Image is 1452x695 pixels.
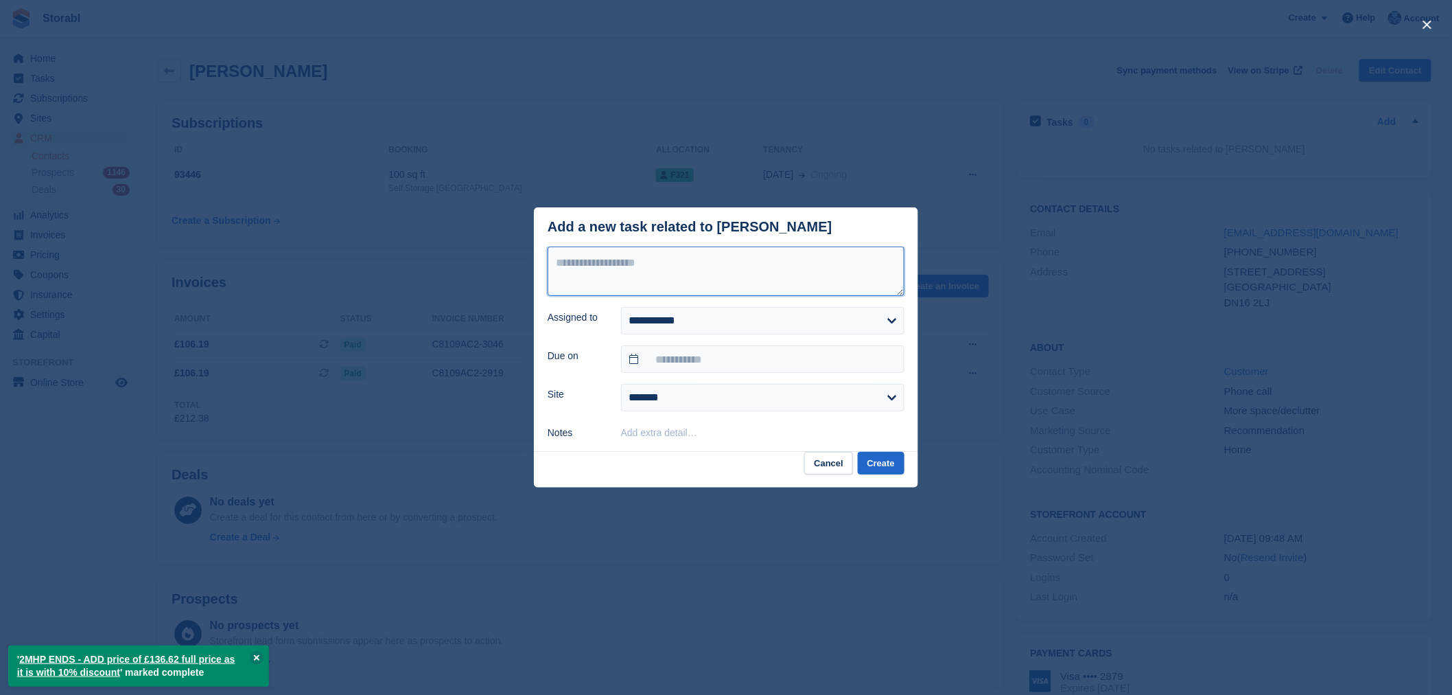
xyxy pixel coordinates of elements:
p: ' ' marked complete [8,646,269,687]
button: Create [858,452,904,475]
a: 2MHP ENDS - ADD price of £136.62 full price as it is with 10% discount [17,654,235,678]
label: Notes [548,426,605,440]
button: Add extra detail… [621,427,697,438]
label: Site [548,387,605,402]
label: Assigned to [548,310,605,325]
button: Cancel [804,452,853,475]
label: Due on [548,349,605,363]
button: close [1416,14,1438,36]
div: Add a new task related to [PERSON_NAME] [548,219,832,235]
